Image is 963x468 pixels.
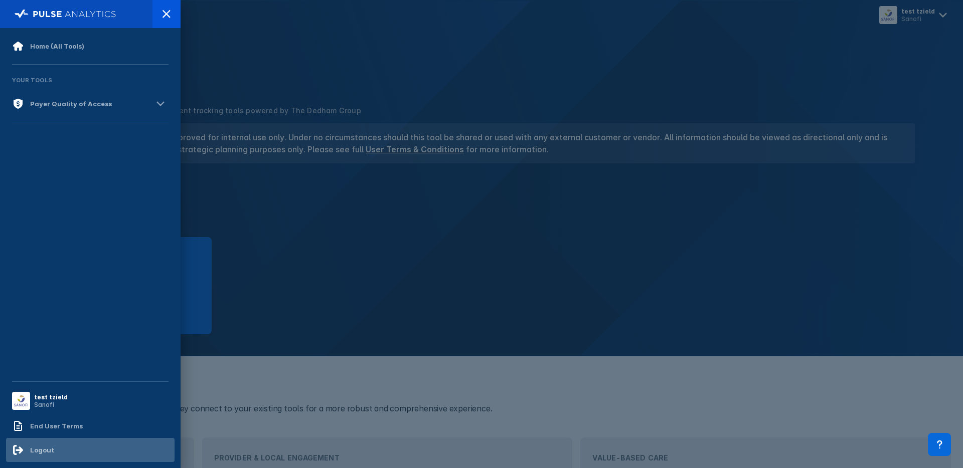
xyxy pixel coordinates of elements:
img: menu button [14,394,28,408]
div: Contact Support [928,433,951,456]
a: Home (All Tools) [6,34,175,58]
img: pulse-logo-full-white.svg [15,7,116,21]
a: End User Terms [6,414,175,438]
div: Home (All Tools) [30,42,84,50]
div: Sanofi [34,401,68,408]
div: Your Tools [6,71,175,90]
div: test tzield [34,393,68,401]
div: Payer Quality of Access [30,100,112,108]
div: End User Terms [30,422,83,430]
div: Logout [30,446,54,454]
